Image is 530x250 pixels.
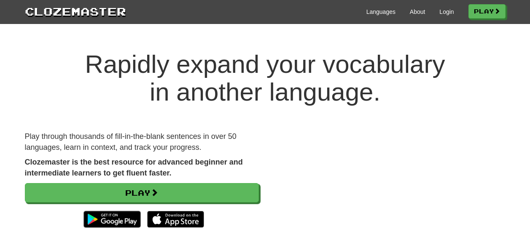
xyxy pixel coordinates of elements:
a: About [410,8,425,16]
a: Play [25,183,259,202]
a: Login [439,8,454,16]
img: Download_on_the_App_Store_Badge_US-UK_135x40-25178aeef6eb6b83b96f5f2d004eda3bffbb37122de64afbaef7... [147,211,204,228]
strong: Clozemaster is the best resource for advanced beginner and intermediate learners to get fluent fa... [25,158,243,177]
p: Play through thousands of fill-in-the-blank sentences in over 50 languages, learn in context, and... [25,131,259,153]
a: Play [468,4,506,19]
img: Get it on Google Play [79,207,145,232]
a: Clozemaster [25,3,126,19]
a: Languages [366,8,395,16]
